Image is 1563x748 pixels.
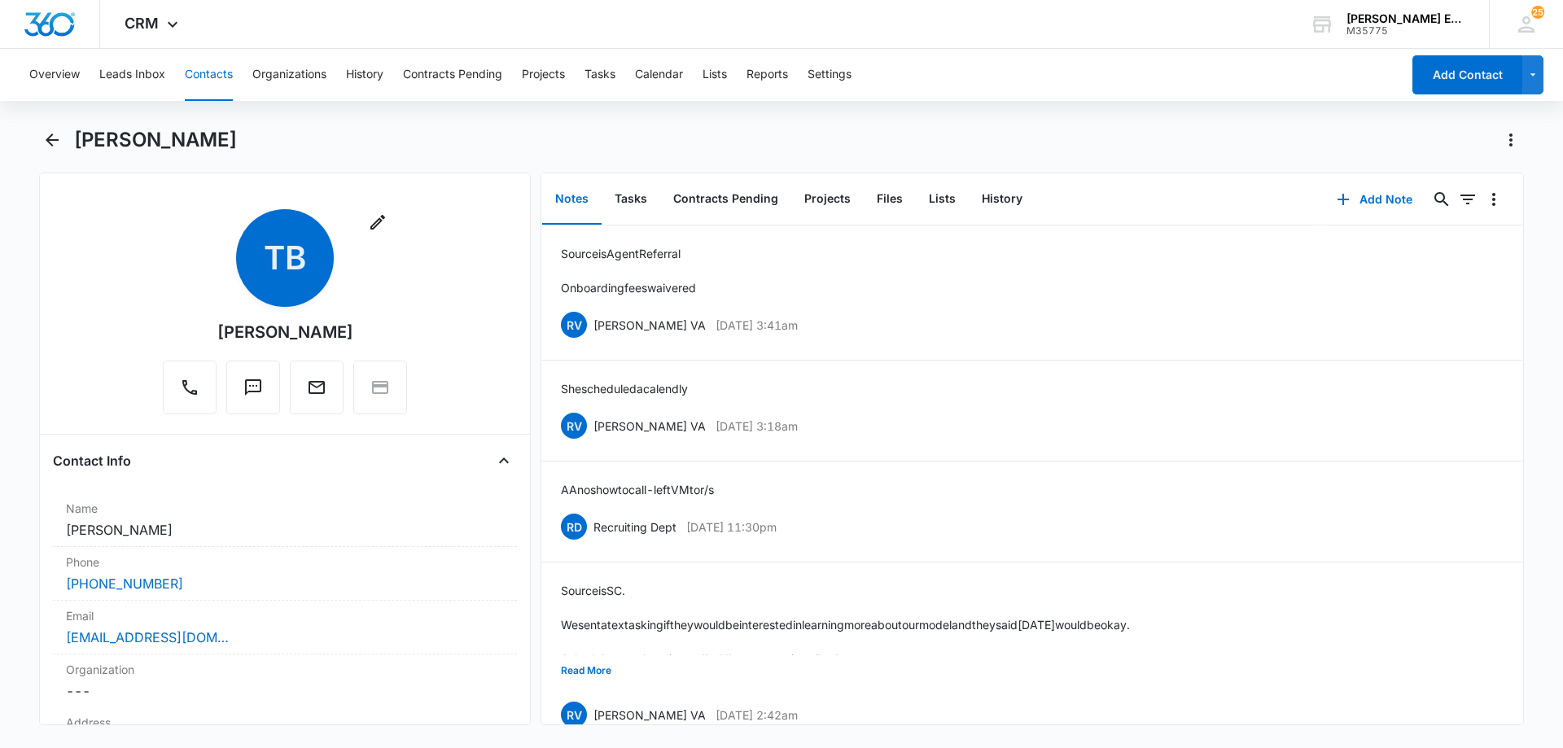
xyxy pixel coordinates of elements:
[1320,180,1429,219] button: Add Note
[252,49,326,101] button: Organizations
[66,500,504,517] label: Name
[916,174,969,225] button: Lists
[561,514,587,540] span: RD
[660,174,791,225] button: Contracts Pending
[686,518,777,536] p: [DATE] 11:30pm
[593,518,676,536] p: Recruiting Dept
[163,386,217,400] a: Call
[290,361,344,414] button: Email
[969,174,1035,225] button: History
[66,574,183,593] a: [PHONE_NUMBER]
[716,418,798,435] p: [DATE] 3:18am
[66,628,229,647] a: [EMAIL_ADDRESS][DOMAIN_NAME]
[542,174,602,225] button: Notes
[39,127,64,153] button: Back
[561,279,696,296] p: Onboarding fees waivered
[66,553,504,571] label: Phone
[593,418,706,435] p: [PERSON_NAME] VA
[29,49,80,101] button: Overview
[808,49,852,101] button: Settings
[163,361,217,414] button: Call
[1531,6,1544,19] div: notifications count
[561,413,587,439] span: RV
[99,49,165,101] button: Leads Inbox
[635,49,683,101] button: Calendar
[561,616,1130,633] p: We sent a text asking if they would be interested in learning more about our model and they said ...
[1455,186,1481,212] button: Filters
[561,380,688,397] p: She scheduled a calendly
[561,650,1130,667] p: Asked about our location and I told her we are a virtual brokerage.
[593,317,706,334] p: [PERSON_NAME] VA
[1531,6,1544,19] span: 25
[185,49,233,101] button: Contacts
[53,654,517,707] div: Organization---
[66,681,504,701] dd: ---
[1346,25,1465,37] div: account id
[53,547,517,601] div: Phone[PHONE_NUMBER]
[561,582,1130,599] p: Source is SC.
[716,317,798,334] p: [DATE] 3:41am
[236,209,334,307] span: TB
[1481,186,1507,212] button: Overflow Menu
[1429,186,1455,212] button: Search...
[561,702,587,728] span: RV
[66,714,504,731] label: Address
[716,706,798,724] p: [DATE] 2:42am
[53,601,517,654] div: Email[EMAIL_ADDRESS][DOMAIN_NAME]
[1498,127,1524,153] button: Actions
[864,174,916,225] button: Files
[593,706,706,724] p: [PERSON_NAME] VA
[703,49,727,101] button: Lists
[226,361,280,414] button: Text
[746,49,788,101] button: Reports
[584,49,615,101] button: Tasks
[346,49,383,101] button: History
[66,607,504,624] label: Email
[561,655,611,686] button: Read More
[53,451,131,470] h4: Contact Info
[791,174,864,225] button: Projects
[226,386,280,400] a: Text
[491,448,517,474] button: Close
[53,493,517,547] div: Name[PERSON_NAME]
[561,481,714,498] p: AA no show to call - left VM to r/s
[403,49,502,101] button: Contracts Pending
[290,386,344,400] a: Email
[1412,55,1522,94] button: Add Contact
[561,312,587,338] span: RV
[74,128,237,152] h1: [PERSON_NAME]
[522,49,565,101] button: Projects
[125,15,159,32] span: CRM
[602,174,660,225] button: Tasks
[217,320,353,344] div: [PERSON_NAME]
[1346,12,1465,25] div: account name
[561,245,696,262] p: Source is Agent Referral
[66,520,504,540] dd: [PERSON_NAME]
[66,661,504,678] label: Organization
